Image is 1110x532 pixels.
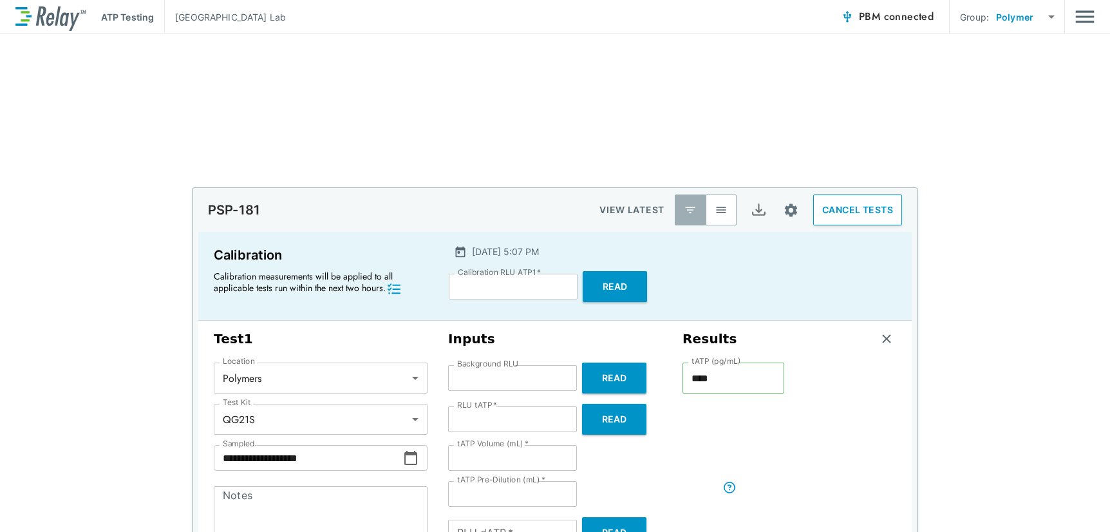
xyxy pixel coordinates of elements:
[223,357,255,366] label: Location
[582,404,646,435] button: Read
[583,271,647,302] button: Read
[1075,5,1095,29] img: Drawer Icon
[101,10,154,24] p: ATP Testing
[751,202,767,218] img: Export Icon
[841,10,854,23] img: Connected Icon
[859,8,934,26] span: PBM
[599,202,664,218] p: VIEW LATEST
[458,268,541,277] label: Calibration RLU ATP1
[454,245,467,258] img: Calender Icon
[813,195,902,225] button: CANCEL TESTS
[1075,5,1095,29] button: Main menu
[223,439,255,448] label: Sampled
[214,406,428,432] div: QG21S
[715,204,728,216] img: View All
[214,331,428,347] h3: Test 1
[448,331,662,347] h3: Inputs
[582,363,646,394] button: Read
[884,9,934,24] span: connected
[214,271,420,294] p: Calibration measurements will be applied to all applicable tests run within the next two hours.
[214,245,426,265] p: Calibration
[691,357,741,366] label: tATP (pg/mL)
[214,365,428,391] div: Polymers
[880,332,893,345] img: Remove
[902,493,1097,522] iframe: Resource center
[214,445,403,471] input: Choose date, selected date is Oct 1, 2025
[684,204,697,216] img: Latest
[774,193,808,227] button: Site setup
[783,202,799,218] img: Settings Icon
[457,439,529,448] label: tATP Volume (mL)
[223,398,251,407] label: Test Kit
[743,195,774,225] button: Export
[175,10,286,24] p: [GEOGRAPHIC_DATA] Lab
[15,3,86,31] img: LuminUltra Relay
[472,245,539,258] p: [DATE] 5:07 PM
[457,401,497,410] label: RLU tATP
[457,359,518,368] label: Background RLU
[836,4,939,30] button: PBM connected
[960,10,989,24] p: Group:
[457,475,545,484] label: tATP Pre-Dilution (mL)
[682,331,737,347] h3: Results
[208,202,260,218] p: PSP-181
